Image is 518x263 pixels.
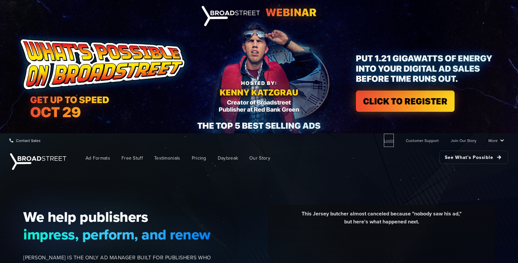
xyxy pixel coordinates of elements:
a: Pricing [187,151,211,166]
a: Free Stuff [117,151,148,166]
a: Daybreak [213,151,243,166]
span: Testimonials [154,155,180,162]
span: We help publishers [23,208,211,225]
div: This Jersey butcher almost canceled because "nobody saw his ad," but here's what happened next. [273,210,490,231]
span: Ad Formats [86,155,110,162]
a: Testimonials [149,151,185,166]
img: Broadstreet | The Ad Manager for Small Publishers [10,153,66,170]
span: Pricing [192,155,206,162]
a: Ad Formats [81,151,115,166]
a: Our Story [244,151,275,166]
nav: Main [70,147,508,169]
a: Join Our Story [451,134,476,147]
a: Login [384,134,394,147]
span: Daybreak [218,155,238,162]
a: Customer Support [406,134,439,147]
a: More [488,134,504,147]
span: Our Story [249,155,270,162]
a: See What's Possible [439,151,508,164]
span: impress, perform, and renew [23,226,211,243]
span: Free Stuff [122,155,143,162]
a: Contact Sales [9,134,41,147]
